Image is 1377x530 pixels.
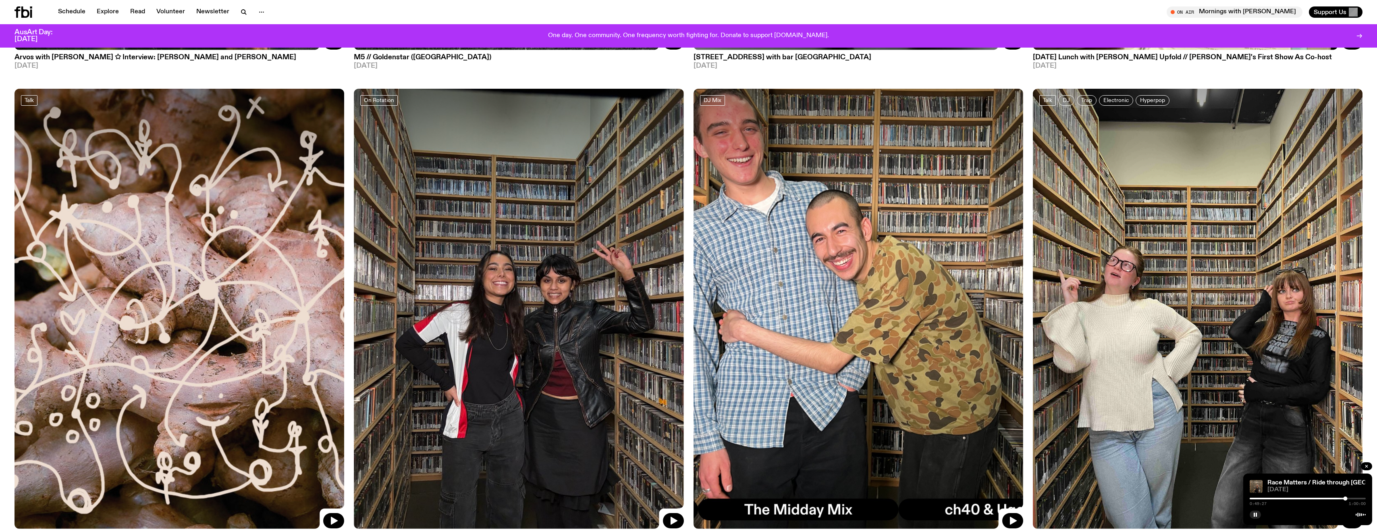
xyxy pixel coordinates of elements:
[1140,97,1165,103] span: Hyperpop
[152,6,190,18] a: Volunteer
[1349,502,1366,506] span: 1:00:00
[15,50,344,69] a: Arvos with [PERSON_NAME] ✩ Interview: [PERSON_NAME] and [PERSON_NAME][DATE]
[1250,502,1267,506] span: 0:49:27
[1043,97,1052,103] span: Talk
[360,95,398,106] a: On Rotation
[125,6,150,18] a: Read
[1103,97,1129,103] span: Electronic
[15,89,344,529] img: A close up picture of a bunch of ginger roots. Yellow squiggles with arrows, hearts and dots are ...
[354,63,683,69] span: [DATE]
[1167,6,1302,18] button: On AirMornings with [PERSON_NAME]
[1063,97,1070,103] span: DJ
[1058,95,1074,106] a: DJ
[15,63,344,69] span: [DATE]
[1136,95,1169,106] a: Hyperpop
[1033,63,1362,69] span: [DATE]
[354,50,683,69] a: M5 // Goldenstar ([GEOGRAPHIC_DATA])[DATE]
[704,97,721,103] span: DJ Mix
[700,95,725,106] a: DJ Mix
[1267,487,1366,493] span: [DATE]
[25,97,34,103] span: Talk
[1314,8,1346,16] span: Support Us
[1033,89,1362,529] img: https://media.fbi.radio/images/IMG_7702.jpg
[53,6,90,18] a: Schedule
[694,50,1023,69] a: [STREET_ADDRESS] with bar [GEOGRAPHIC_DATA][DATE]
[15,54,344,61] h3: Arvos with [PERSON_NAME] ✩ Interview: [PERSON_NAME] and [PERSON_NAME]
[1039,95,1056,106] a: Talk
[1250,480,1263,493] img: Sara and Malaak squatting on ground in fbi music library. Sara is making peace signs behind Malaa...
[694,54,1023,61] h3: [STREET_ADDRESS] with bar [GEOGRAPHIC_DATA]
[1077,95,1097,106] a: Trap
[92,6,124,18] a: Explore
[1309,6,1362,18] button: Support Us
[1099,95,1133,106] a: Electronic
[1081,97,1092,103] span: Trap
[1033,50,1362,69] a: [DATE] Lunch with [PERSON_NAME] Upfold // [PERSON_NAME]'s First Show As Co-host[DATE]
[548,32,829,40] p: One day. One community. One frequency worth fighting for. Donate to support [DOMAIN_NAME].
[15,29,66,43] h3: AusArt Day: [DATE]
[364,97,394,103] span: On Rotation
[21,95,37,106] a: Talk
[191,6,234,18] a: Newsletter
[1033,54,1362,61] h3: [DATE] Lunch with [PERSON_NAME] Upfold // [PERSON_NAME]'s First Show As Co-host
[354,54,683,61] h3: M5 // Goldenstar ([GEOGRAPHIC_DATA])
[694,63,1023,69] span: [DATE]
